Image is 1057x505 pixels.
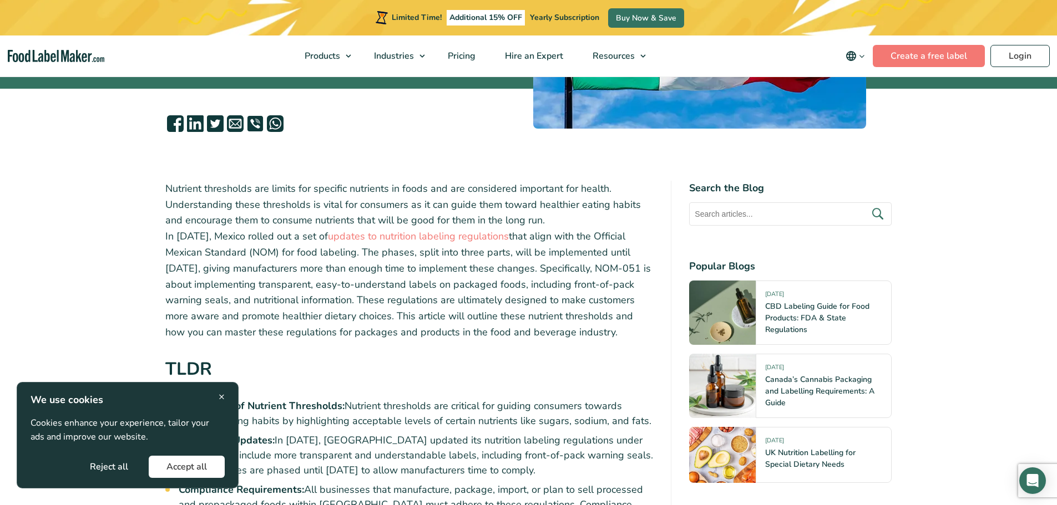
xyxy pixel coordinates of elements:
[179,399,654,429] li: Nutrient thresholds are critical for guiding consumers towards healthier eating habits by highlig...
[301,50,341,62] span: Products
[689,259,892,274] h4: Popular Blogs
[578,35,651,76] a: Resources
[490,35,575,76] a: Hire an Expert
[765,301,869,335] a: CBD Labeling Guide for Food Products: FDA & State Regulations
[873,45,985,67] a: Create a free label
[31,416,225,445] p: Cookies enhance your experience, tailor your ads and improve our website.
[290,35,357,76] a: Products
[72,456,146,478] button: Reject all
[179,399,345,412] strong: Importance of Nutrient Thresholds:
[689,202,892,226] input: Search articles...
[608,8,684,28] a: Buy Now & Save
[1019,467,1046,494] div: Open Intercom Messenger
[328,229,509,243] a: updates to nutrition labeling regulations
[31,393,103,406] strong: We use cookies
[444,50,477,62] span: Pricing
[589,50,636,62] span: Resources
[765,290,784,303] span: [DATE]
[765,447,856,470] a: UK Nutrition Labelling for Special Dietary Needs
[447,10,525,25] span: Additional 15% OFF
[990,45,1050,67] a: Login
[165,357,212,381] strong: TLDR
[149,456,225,478] button: Accept all
[165,181,654,340] p: Nutrient thresholds are limits for specific nutrients in foods and are considered important for h...
[179,483,304,496] strong: Compliance Requirements:
[502,50,564,62] span: Hire an Expert
[765,374,874,408] a: Canada’s Cannabis Packaging and Labelling Requirements: A Guide
[219,389,225,404] span: ×
[433,35,488,76] a: Pricing
[371,50,415,62] span: Industries
[765,436,784,449] span: [DATE]
[530,12,599,23] span: Yearly Subscription
[392,12,442,23] span: Limited Time!
[360,35,431,76] a: Industries
[179,433,654,478] li: In [DATE], [GEOGRAPHIC_DATA] updated its nutrition labeling regulations under NOM-051 to include ...
[689,181,892,196] h4: Search the Blog
[765,363,784,376] span: [DATE]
